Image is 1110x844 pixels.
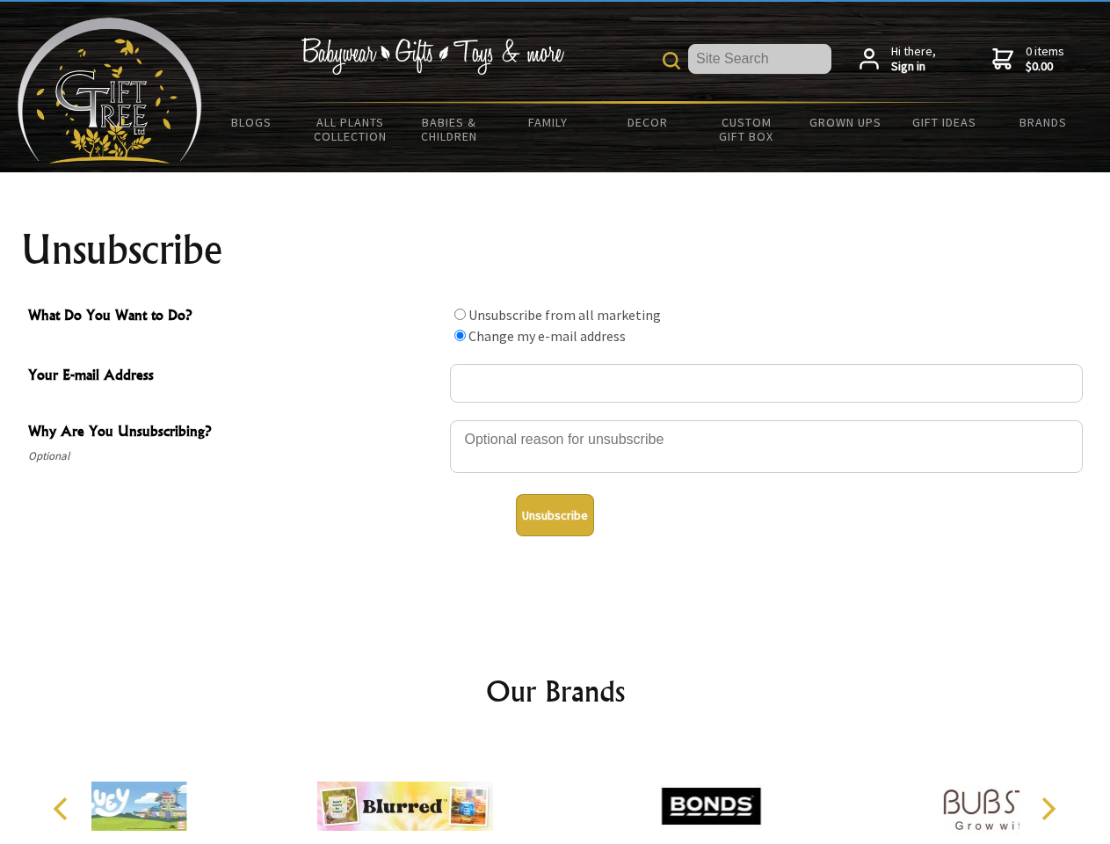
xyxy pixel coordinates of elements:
[994,104,1093,141] a: Brands
[35,670,1076,712] h2: Our Brands
[598,104,697,141] a: Decor
[21,229,1090,271] h1: Unsubscribe
[860,44,936,75] a: Hi there,Sign in
[992,44,1064,75] a: 0 items$0.00
[44,789,83,828] button: Previous
[454,309,466,320] input: What Do You Want to Do?
[468,327,626,345] label: Change my e-mail address
[1028,789,1067,828] button: Next
[18,18,202,164] img: Babyware - Gifts - Toys and more...
[795,104,895,141] a: Grown Ups
[468,306,661,324] label: Unsubscribe from all marketing
[688,44,831,74] input: Site Search
[891,59,936,75] strong: Sign in
[28,446,441,467] span: Optional
[663,52,680,69] img: product search
[301,104,401,155] a: All Plants Collection
[499,104,599,141] a: Family
[516,494,594,536] button: Unsubscribe
[895,104,994,141] a: Gift Ideas
[450,420,1083,473] textarea: Why Are You Unsubscribing?
[1026,59,1064,75] strong: $0.00
[697,104,796,155] a: Custom Gift Box
[301,38,564,75] img: Babywear - Gifts - Toys & more
[450,364,1083,403] input: Your E-mail Address
[28,420,441,446] span: Why Are You Unsubscribing?
[891,44,936,75] span: Hi there,
[1026,43,1064,75] span: 0 items
[202,104,301,141] a: BLOGS
[28,304,441,330] span: What Do You Want to Do?
[454,330,466,341] input: What Do You Want to Do?
[28,364,441,389] span: Your E-mail Address
[400,104,499,155] a: Babies & Children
